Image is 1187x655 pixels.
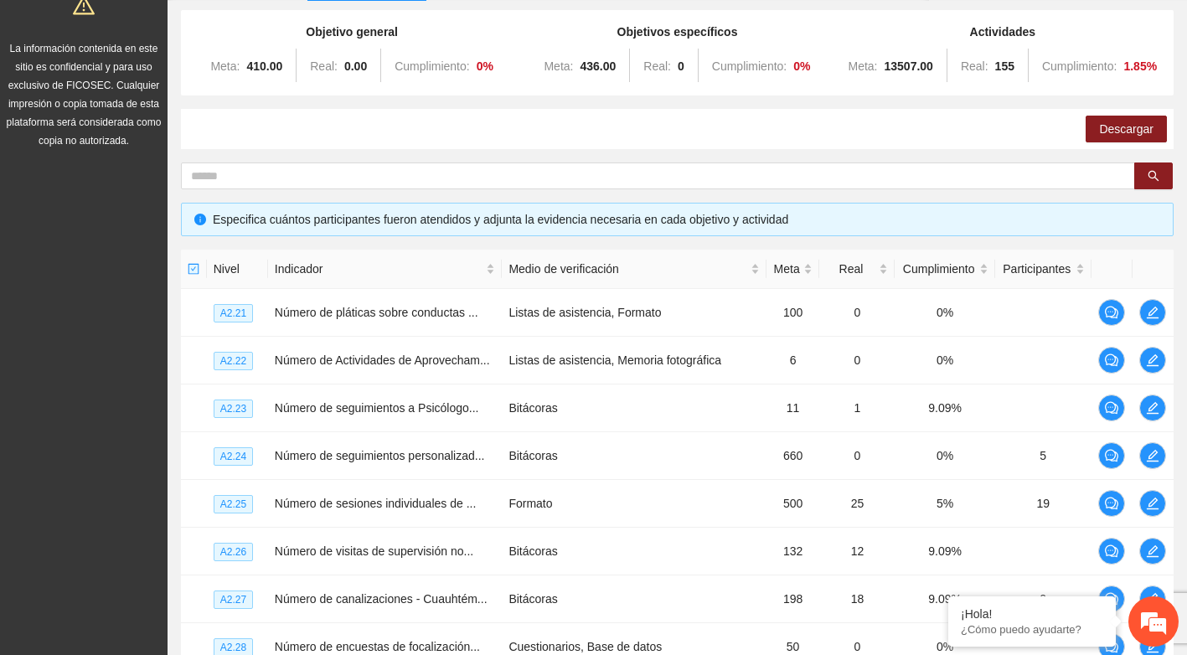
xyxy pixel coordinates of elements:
button: comment [1098,538,1125,565]
strong: 436.00 [580,59,616,73]
button: edit [1139,347,1166,374]
span: Número de pláticas sobre conductas ... [275,306,478,319]
td: 6 [766,337,820,384]
span: A2.24 [214,447,253,466]
span: Número de canalizaciones - Cuauhtém... [275,592,488,606]
td: 18 [819,575,895,623]
strong: 0 % [477,59,493,73]
span: Meta: [544,59,573,73]
span: edit [1140,544,1165,558]
td: 0% [895,337,994,384]
th: Medio de verificación [502,250,766,289]
td: 0% [895,432,994,480]
button: comment [1098,490,1125,517]
span: A2.22 [214,352,253,370]
span: info-circle [194,214,206,225]
span: A2.23 [214,400,253,418]
div: Chatee con nosotros ahora [87,85,281,107]
button: comment [1098,442,1125,469]
th: Participantes [995,250,1092,289]
td: 0 [995,575,1092,623]
td: 9.09% [895,575,994,623]
strong: Actividades [970,25,1036,39]
th: Cumplimiento [895,250,994,289]
td: Formato [502,480,766,528]
td: Bitácoras [502,575,766,623]
td: 25 [819,480,895,528]
th: Meta [766,250,820,289]
span: Cumplimiento: [712,59,787,73]
td: 19 [995,480,1092,528]
td: 11 [766,384,820,432]
td: 0 [819,337,895,384]
span: A2.25 [214,495,253,513]
button: edit [1139,395,1166,421]
span: Número de Actividades de Aprovecham... [275,353,490,367]
strong: 1.85 % [1123,59,1157,73]
span: Meta [773,260,801,278]
td: 100 [766,289,820,337]
strong: 0 % [793,59,810,73]
td: 5% [895,480,994,528]
span: edit [1140,449,1165,462]
span: Participantes [1002,260,1072,278]
th: Real [819,250,895,289]
span: check-square [188,263,199,275]
span: Estamos en línea. [97,224,231,393]
span: edit [1140,640,1165,653]
td: 198 [766,575,820,623]
button: edit [1139,538,1166,565]
button: comment [1098,585,1125,612]
span: A2.27 [214,591,253,609]
span: Cumplimiento [901,260,975,278]
textarea: Escriba su mensaje y pulse “Intro” [8,457,319,516]
span: Cumplimiento: [1042,59,1117,73]
strong: 410.00 [246,59,282,73]
td: Bitácoras [502,528,766,575]
button: comment [1098,299,1125,326]
span: Real: [961,59,988,73]
button: Descargar [1086,116,1167,142]
td: 132 [766,528,820,575]
span: Número de seguimientos a Psicólogo... [275,401,479,415]
span: A2.21 [214,304,253,322]
span: Número de seguimientos personalizad... [275,449,485,462]
button: edit [1139,442,1166,469]
span: Meta: [210,59,240,73]
span: search [1148,170,1159,183]
span: Número de encuestas de focalización... [275,640,480,653]
span: Meta: [848,59,877,73]
span: Número de visitas de supervisión no... [275,544,473,558]
span: edit [1140,497,1165,510]
span: edit [1140,401,1165,415]
button: edit [1139,490,1166,517]
button: edit [1139,299,1166,326]
strong: 155 [995,59,1014,73]
div: ¡Hola! [961,607,1103,621]
td: 9.09% [895,384,994,432]
span: edit [1140,353,1165,367]
td: 660 [766,432,820,480]
span: Real [826,260,875,278]
th: Indicador [268,250,503,289]
td: Listas de asistencia, Memoria fotográfica [502,337,766,384]
strong: 0 [678,59,684,73]
span: edit [1140,306,1165,319]
td: Bitácoras [502,432,766,480]
td: 5 [995,432,1092,480]
button: edit [1139,585,1166,612]
td: 1 [819,384,895,432]
span: La información contenida en este sitio es confidencial y para uso exclusivo de FICOSEC. Cualquier... [7,43,162,147]
div: Minimizar ventana de chat en vivo [275,8,315,49]
td: 12 [819,528,895,575]
th: Nivel [207,250,268,289]
td: 9.09% [895,528,994,575]
span: edit [1140,592,1165,606]
button: search [1134,162,1173,189]
div: Especifica cuántos participantes fueron atendidos y adjunta la evidencia necesaria en cada objeti... [213,210,1160,229]
span: Indicador [275,260,483,278]
td: Bitácoras [502,384,766,432]
td: 0 [819,289,895,337]
span: Medio de verificación [508,260,746,278]
p: ¿Cómo puedo ayudarte? [961,623,1103,636]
